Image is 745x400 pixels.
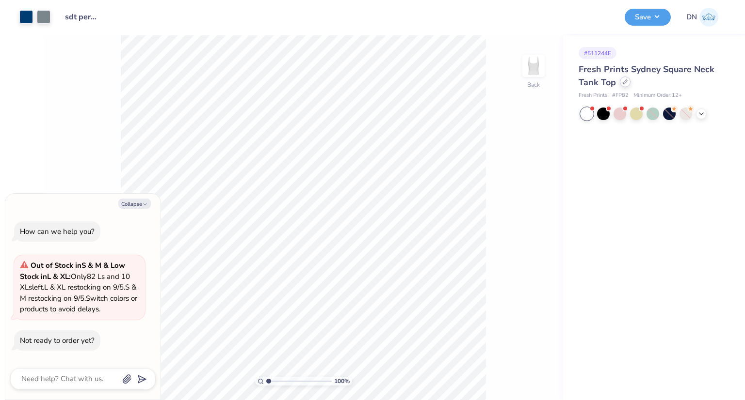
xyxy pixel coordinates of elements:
[579,63,714,88] span: Fresh Prints Sydney Square Neck Tank Top
[579,92,607,100] span: Fresh Prints
[625,9,671,26] button: Save
[118,199,151,209] button: Collapse
[20,336,95,345] div: Not ready to order yet?
[612,92,629,100] span: # FP82
[699,8,718,27] img: Danielle Newport
[633,92,682,100] span: Minimum Order: 12 +
[686,12,697,23] span: DN
[579,47,616,59] div: # 511244E
[31,261,103,270] strong: Out of Stock in S & M
[20,227,95,236] div: How can we help you?
[686,8,718,27] a: DN
[334,377,350,385] span: 100 %
[20,261,125,281] strong: & Low Stock in L & XL :
[58,7,105,27] input: Untitled Design
[524,56,543,76] img: Back
[20,261,137,314] span: Only 82 Ls and 10 XLs left. L & XL restocking on 9/5. S & M restocking on 9/5. Switch colors or p...
[527,80,540,89] div: Back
